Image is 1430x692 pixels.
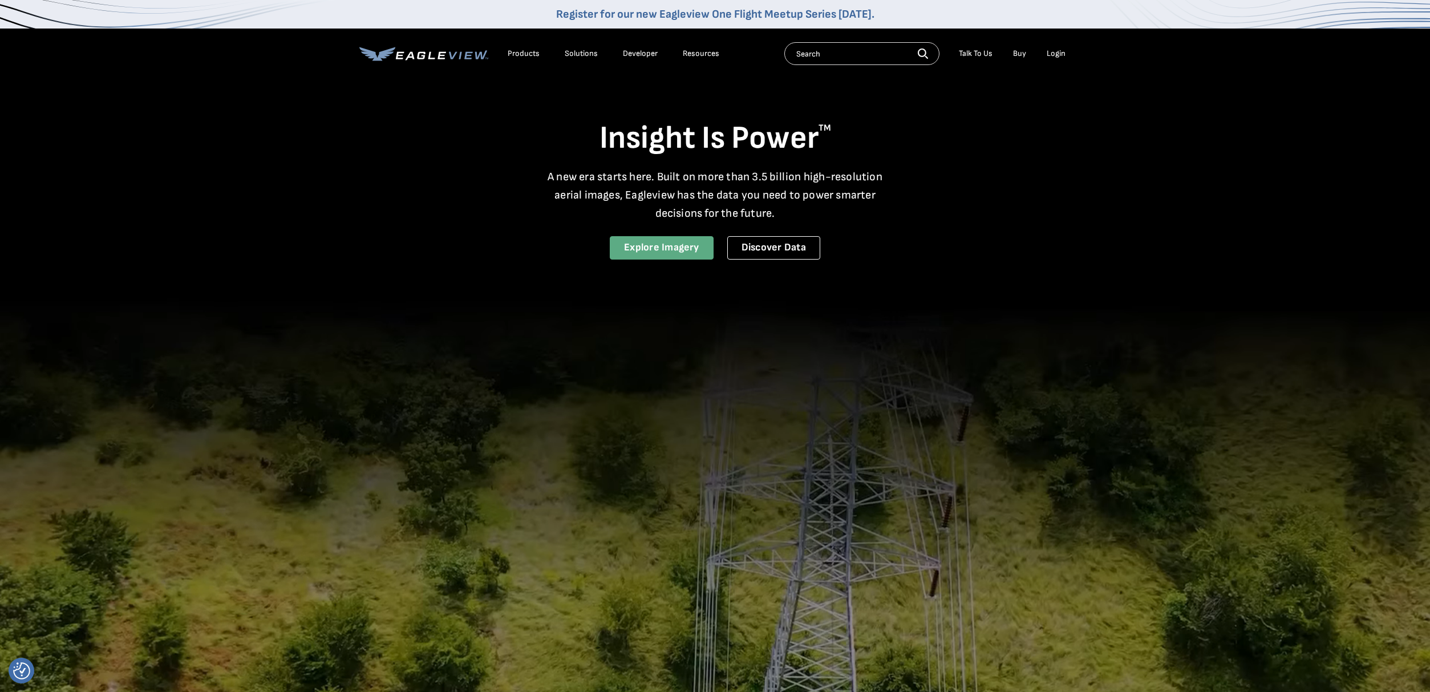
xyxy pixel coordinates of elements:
[610,236,714,260] a: Explore Imagery
[508,48,540,59] div: Products
[1013,48,1026,59] a: Buy
[727,236,820,260] a: Discover Data
[13,662,30,679] button: Consent Preferences
[784,42,939,65] input: Search
[1047,48,1066,59] div: Login
[683,48,719,59] div: Resources
[565,48,598,59] div: Solutions
[623,48,658,59] a: Developer
[541,168,890,222] p: A new era starts here. Built on more than 3.5 billion high-resolution aerial images, Eagleview ha...
[959,48,993,59] div: Talk To Us
[13,662,30,679] img: Revisit consent button
[359,119,1071,159] h1: Insight Is Power
[556,7,874,21] a: Register for our new Eagleview One Flight Meetup Series [DATE].
[819,123,831,133] sup: TM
